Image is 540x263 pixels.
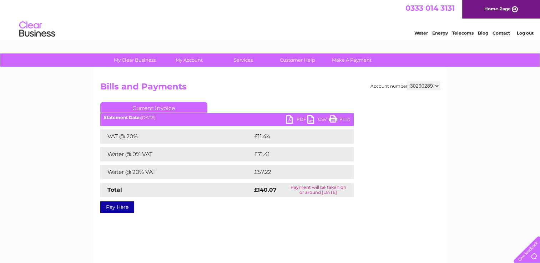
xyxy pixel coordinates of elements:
a: CSV [307,115,329,125]
a: My Clear Business [105,53,164,67]
a: Services [214,53,273,67]
div: Account number [370,82,440,90]
a: Log out [516,30,533,36]
a: Contact [493,30,510,36]
div: [DATE] [100,115,354,120]
td: Water @ 0% VAT [100,147,252,161]
a: Blog [478,30,488,36]
a: Pay Here [100,201,134,213]
b: Statement Date: [104,115,141,120]
strong: Total [107,186,122,193]
td: VAT @ 20% [100,129,252,144]
a: Print [329,115,350,125]
a: My Account [160,53,218,67]
td: £71.41 [252,147,338,161]
a: Customer Help [268,53,327,67]
a: 0333 014 3131 [405,4,455,12]
h2: Bills and Payments [100,82,440,95]
a: Current Invoice [100,102,207,113]
td: Payment will be taken on or around [DATE] [283,183,353,197]
a: Telecoms [452,30,474,36]
a: Water [414,30,428,36]
a: Make A Payment [322,53,381,67]
td: £11.44 [252,129,338,144]
td: £57.22 [252,165,339,179]
td: Water @ 20% VAT [100,165,252,179]
div: Clear Business is a trading name of Verastar Limited (registered in [GEOGRAPHIC_DATA] No. 3667643... [102,4,439,35]
img: logo.png [19,19,55,40]
strong: £140.07 [254,186,277,193]
a: Energy [432,30,448,36]
a: PDF [286,115,307,125]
